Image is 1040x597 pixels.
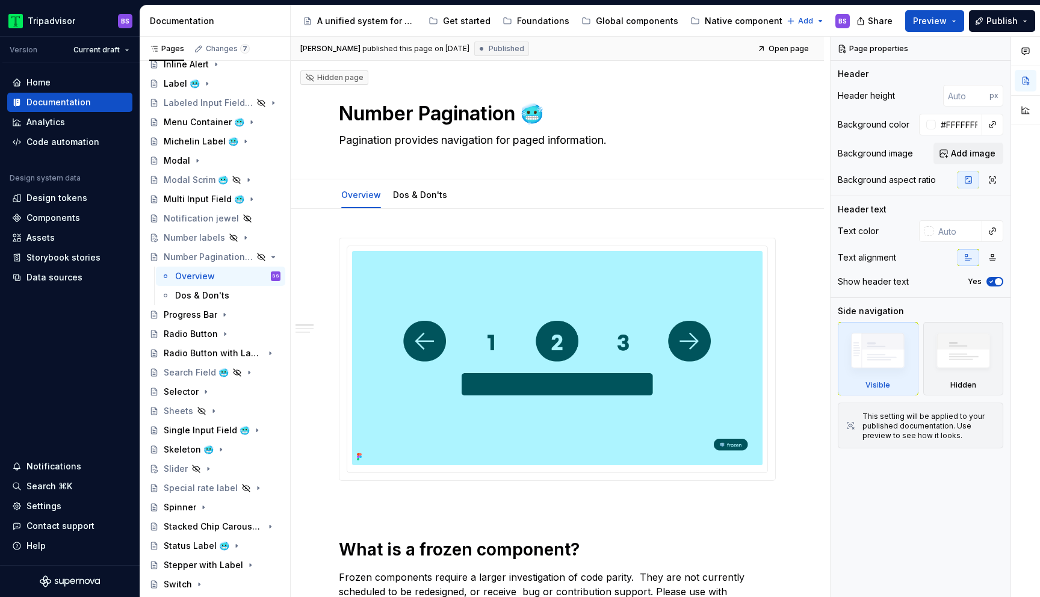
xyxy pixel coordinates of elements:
[362,44,469,54] div: published this page on [DATE]
[388,182,452,207] div: Dos & Don'ts
[7,248,132,267] a: Storybook stories
[40,575,100,587] a: Supernova Logo
[933,143,1003,164] button: Add image
[164,463,188,475] div: Slider
[144,363,285,382] a: Search Field 🥶
[26,500,61,512] div: Settings
[838,68,868,80] div: Header
[73,45,120,55] span: Current draft
[175,270,215,282] div: Overview
[144,536,285,555] a: Status Label 🥶
[144,305,285,324] a: Progress Bar
[164,232,225,244] div: Number labels
[240,44,250,54] span: 7
[2,8,137,34] button: TripadvisorBS
[164,559,243,571] div: Stepper with Label
[798,16,813,26] span: Add
[164,521,263,533] div: Stacked Chip Carousel 🥶
[26,116,65,128] div: Analytics
[868,15,893,27] span: Share
[206,44,250,54] div: Changes
[150,15,285,27] div: Documentation
[164,578,192,590] div: Switch
[164,58,209,70] div: Inline Alert
[26,212,80,224] div: Components
[26,540,46,552] div: Help
[424,11,495,31] a: Get started
[144,324,285,344] a: Radio Button
[951,147,995,159] span: Add image
[164,405,193,417] div: Sheets
[305,73,364,82] div: Hidden page
[300,44,361,54] span: [PERSON_NAME]
[989,91,998,101] p: px
[838,305,904,317] div: Side navigation
[7,536,132,555] button: Help
[7,477,132,496] button: Search ⌘K
[339,539,776,560] h1: What is a frozen component?
[838,276,909,288] div: Show header text
[769,44,809,54] span: Open page
[144,132,285,151] a: Michelin Label 🥶
[144,344,285,363] a: Radio Button with Label
[754,40,814,57] a: Open page
[144,55,285,74] a: Inline Alert
[905,10,964,32] button: Preview
[298,11,421,31] a: A unified system for every journey.
[26,271,82,283] div: Data sources
[968,277,982,286] label: Yes
[164,116,244,128] div: Menu Container 🥶
[577,11,683,31] a: Global components
[10,45,37,55] div: Version
[7,188,132,208] a: Design tokens
[838,322,918,395] div: Visible
[144,382,285,401] a: Selector
[26,460,81,472] div: Notifications
[144,113,285,132] a: Menu Container 🥶
[144,190,285,209] a: Multi Input Field 🥶
[850,10,900,32] button: Share
[7,132,132,152] a: Code automation
[164,212,239,224] div: Notification jewel
[164,193,244,205] div: Multi Input Field 🥶
[7,208,132,227] a: Components
[26,480,72,492] div: Search ⌘K
[164,444,214,456] div: Skeleton 🥶
[156,286,285,305] a: Dos & Don'ts
[341,190,381,200] a: Overview
[7,268,132,287] a: Data sources
[7,93,132,112] a: Documentation
[498,11,574,31] a: Foundations
[144,440,285,459] a: Skeleton 🥶
[273,270,279,282] div: BS
[943,85,989,107] input: Auto
[969,10,1035,32] button: Publish
[865,380,890,390] div: Visible
[838,90,895,102] div: Header height
[164,155,190,167] div: Modal
[596,15,678,27] div: Global components
[705,15,787,27] div: Native components
[175,289,229,302] div: Dos & Don'ts
[164,540,229,552] div: Status Label 🥶
[164,424,250,436] div: Single Input Field 🥶
[838,203,887,215] div: Header text
[164,501,196,513] div: Spinner
[144,498,285,517] a: Spinner
[838,174,936,186] div: Background aspect ratio
[144,170,285,190] a: Modal Scrim 🥶
[144,555,285,575] a: Stepper with Label
[144,93,285,113] a: Labeled Input Field 🥶
[164,135,238,147] div: Michelin Label 🥶
[68,42,135,58] button: Current draft
[26,136,99,148] div: Code automation
[26,252,101,264] div: Storybook stories
[144,575,285,594] a: Switch
[164,386,199,398] div: Selector
[298,9,781,33] div: Page tree
[7,228,132,247] a: Assets
[144,401,285,421] a: Sheets
[7,516,132,536] button: Contact support
[862,412,995,441] div: This setting will be applied to your published documentation. Use preview to see how it looks.
[164,251,253,263] div: Number Pagination 🥶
